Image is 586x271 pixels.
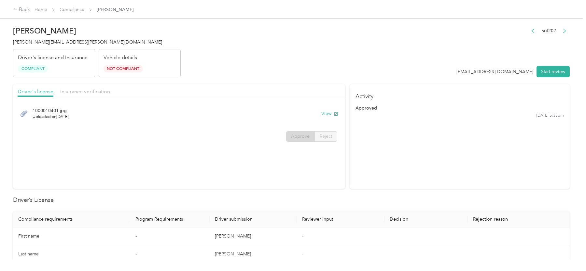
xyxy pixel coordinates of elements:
td: - [130,227,210,245]
span: - [302,251,303,257]
td: [PERSON_NAME] [210,227,297,245]
h2: Driver’s License [13,196,570,204]
a: Home [35,7,47,12]
th: Rejection reason [468,211,573,227]
span: 5 of 202 [541,27,556,34]
div: Back [13,6,30,14]
span: [PERSON_NAME] [97,6,133,13]
td: [PERSON_NAME] [210,245,297,263]
iframe: Everlance-gr Chat Button Frame [550,235,586,271]
td: Last name [13,245,130,263]
td: First name [13,227,130,245]
span: 1000010401.jpg [33,107,69,114]
span: Last name [18,251,39,257]
th: Driver submission [210,211,297,227]
p: Vehicle details [104,54,137,62]
button: Start review [537,66,570,77]
h4: Activity [350,84,570,105]
div: [EMAIL_ADDRESS][DOMAIN_NAME] [456,68,533,75]
span: Reject [320,134,332,139]
span: Uploaded on [DATE] [33,114,69,120]
span: Driver's license [18,88,53,95]
span: First name [18,233,39,239]
th: Compliance requirements [13,211,130,227]
div: approved [356,105,564,111]
time: [DATE] 5:35pm [536,113,564,119]
span: - [302,233,303,239]
a: Compliance [60,7,84,12]
span: Compliant [18,65,48,72]
td: - [130,245,210,263]
span: Approve [291,134,310,139]
p: Driver's license and Insurance [18,54,88,62]
th: Decision [384,211,468,227]
th: Program Requirements [130,211,210,227]
span: [PERSON_NAME][EMAIL_ADDRESS][PERSON_NAME][DOMAIN_NAME] [13,39,162,45]
span: Insurance verification [60,88,110,95]
span: Not Compliant [104,65,143,72]
button: View [321,110,338,117]
th: Reviewer input [297,211,384,227]
h2: [PERSON_NAME] [13,26,181,35]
